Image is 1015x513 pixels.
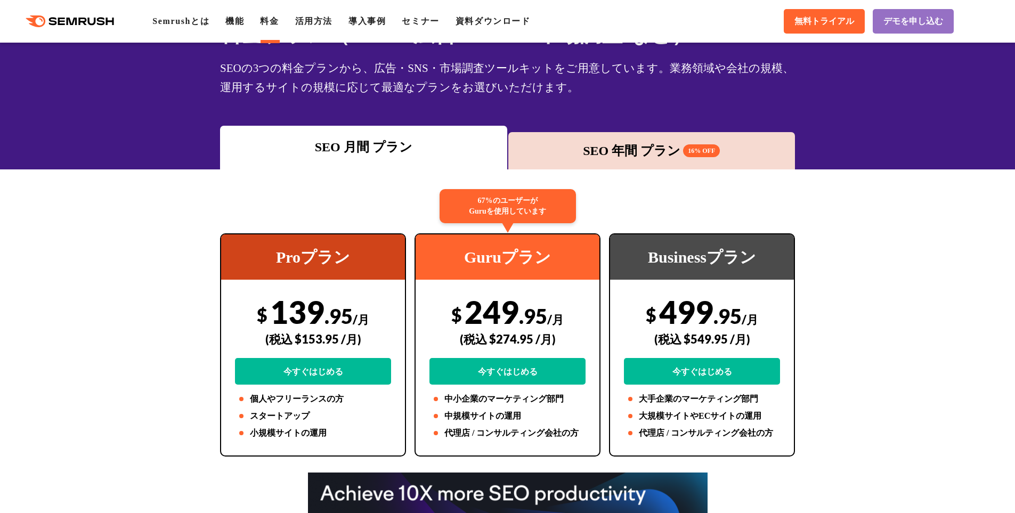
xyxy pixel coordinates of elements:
[519,304,547,328] span: .95
[225,137,502,157] div: SEO 月間 プラン
[402,17,439,26] a: セミナー
[260,17,279,26] a: 料金
[295,17,332,26] a: 活用方法
[324,304,353,328] span: .95
[429,358,586,385] a: 今すぐはじめる
[514,141,790,160] div: SEO 年間 プラン
[235,410,391,422] li: スタートアップ
[429,293,586,385] div: 249
[451,304,462,325] span: $
[742,312,758,327] span: /月
[794,16,854,27] span: 無料トライアル
[873,9,954,34] a: デモを申し込む
[646,304,656,325] span: $
[624,293,780,385] div: 499
[353,312,369,327] span: /月
[624,427,780,439] li: 代理店 / コンサルティング会社の方
[429,427,586,439] li: 代理店 / コンサルティング会社の方
[235,320,391,358] div: (税込 $153.95 /月)
[235,293,391,385] div: 139
[221,234,405,280] div: Proプラン
[683,144,720,157] span: 16% OFF
[624,358,780,385] a: 今すぐはじめる
[348,17,386,26] a: 導入事例
[547,312,564,327] span: /月
[624,320,780,358] div: (税込 $549.95 /月)
[713,304,742,328] span: .95
[883,16,943,27] span: デモを申し込む
[429,393,586,405] li: 中小企業のマーケティング部門
[235,393,391,405] li: 個人やフリーランスの方
[610,234,794,280] div: Businessプラン
[624,410,780,422] li: 大規模サイトやECサイトの運用
[456,17,531,26] a: 資料ダウンロード
[225,17,244,26] a: 機能
[416,234,599,280] div: Guruプラン
[784,9,865,34] a: 無料トライアル
[429,320,586,358] div: (税込 $274.95 /月)
[235,427,391,439] li: 小規模サイトの運用
[235,358,391,385] a: 今すぐはじめる
[429,410,586,422] li: 中規模サイトの運用
[624,393,780,405] li: 大手企業のマーケティング部門
[440,189,576,223] div: 67%のユーザーが Guruを使用しています
[220,59,795,97] div: SEOの3つの料金プランから、広告・SNS・市場調査ツールキットをご用意しています。業務領域や会社の規模、運用するサイトの規模に応じて最適なプランをお選びいただけます。
[257,304,267,325] span: $
[152,17,209,26] a: Semrushとは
